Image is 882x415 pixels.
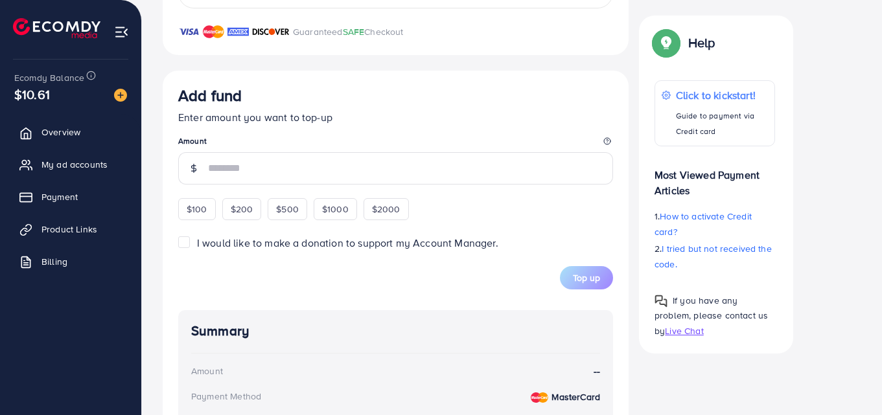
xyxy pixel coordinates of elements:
p: Most Viewed Payment Articles [655,157,775,198]
a: Payment [10,184,132,210]
img: Popup guide [655,295,667,308]
span: $10.61 [14,85,50,104]
img: menu [114,25,129,39]
span: I would like to make a donation to support my Account Manager. [197,236,498,250]
p: Guide to payment via Credit card [676,108,768,139]
a: Overview [10,119,132,145]
span: I tried but not received the code. [655,242,772,271]
div: Amount [191,365,223,377]
span: $2000 [372,203,400,216]
span: $1000 [322,203,349,216]
span: $200 [231,203,253,216]
p: Enter amount you want to top-up [178,109,613,125]
legend: Amount [178,135,613,151]
span: SAFE [343,25,365,38]
h4: Summary [191,323,600,339]
img: brand [178,24,200,39]
a: Billing [10,249,132,275]
span: $100 [187,203,207,216]
img: brand [227,24,249,39]
span: Billing [41,255,67,268]
p: Click to kickstart! [676,87,768,103]
span: Product Links [41,223,97,236]
img: brand [203,24,224,39]
a: My ad accounts [10,151,132,177]
p: 1. [655,208,775,240]
strong: MasterCard [551,390,600,403]
span: If you have any problem, please contact us by [655,294,768,337]
button: Top up [560,266,613,289]
div: Payment Method [191,390,261,403]
iframe: Chat [827,357,872,405]
img: image [114,89,127,102]
img: brand [252,24,290,39]
span: How to activate Credit card? [655,210,752,238]
strong: -- [594,364,600,379]
span: Ecomdy Balance [14,71,84,84]
img: Popup guide [655,31,678,54]
img: logo [13,18,100,38]
h3: Add fund [178,86,242,105]
p: Help [688,35,715,50]
p: Guaranteed Checkout [293,24,404,39]
img: credit [531,392,548,403]
span: $500 [276,203,299,216]
a: Product Links [10,216,132,242]
span: Live Chat [665,324,703,337]
p: 2. [655,241,775,272]
span: Payment [41,190,78,203]
span: Overview [41,126,80,139]
span: Top up [573,271,600,284]
span: My ad accounts [41,158,108,171]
